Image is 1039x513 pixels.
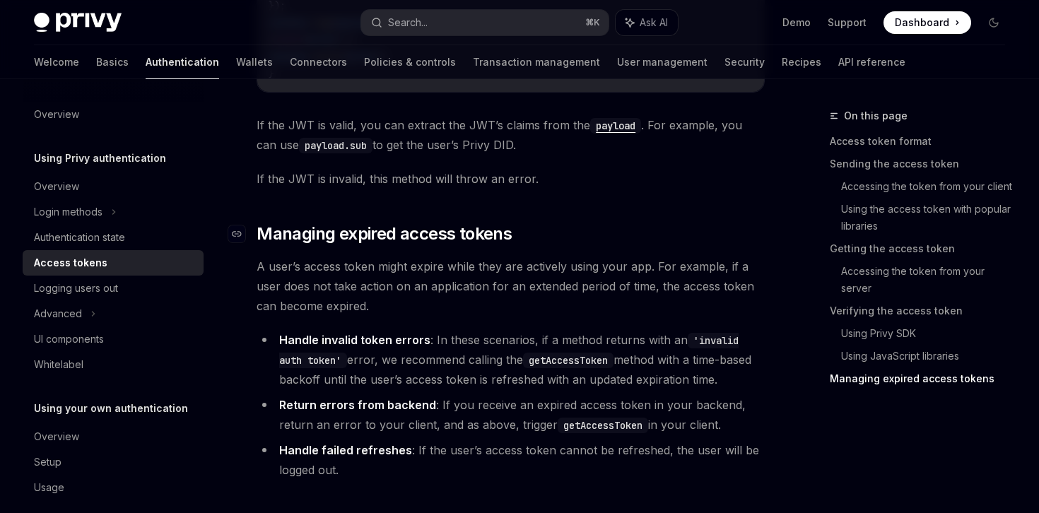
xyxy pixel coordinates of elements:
[299,138,372,153] code: payload.sub
[34,150,166,167] h5: Using Privy authentication
[617,45,708,79] a: User management
[257,330,765,389] li: : In these scenarios, if a method returns with an error, we recommend calling the method with a t...
[34,356,83,373] div: Whitelabel
[473,45,600,79] a: Transaction management
[724,45,765,79] a: Security
[34,400,188,417] h5: Using your own authentication
[23,326,204,352] a: UI components
[841,322,1016,345] a: Using Privy SDK
[23,174,204,199] a: Overview
[23,225,204,250] a: Authentication state
[34,454,61,471] div: Setup
[257,223,512,245] span: Managing expired access tokens
[257,169,765,189] span: If the JWT is invalid, this method will throw an error.
[257,256,765,316] span: A user’s access token might expire while they are actively using your app. For example, if a user...
[34,229,125,246] div: Authentication state
[830,367,1016,390] a: Managing expired access tokens
[364,45,456,79] a: Policies & controls
[23,102,204,127] a: Overview
[34,479,64,496] div: Usage
[34,204,102,220] div: Login methods
[585,17,600,28] span: ⌘ K
[23,475,204,500] a: Usage
[895,16,949,30] span: Dashboard
[830,153,1016,175] a: Sending the access token
[279,333,739,368] code: 'invalid auth token'
[257,115,765,155] span: If the JWT is valid, you can extract the JWT’s claims from the . For example, you can use to get ...
[236,45,273,79] a: Wallets
[841,198,1016,237] a: Using the access token with popular libraries
[590,118,641,132] a: payload
[782,16,811,30] a: Demo
[34,178,79,195] div: Overview
[23,276,204,301] a: Logging users out
[279,398,436,412] strong: Return errors from backend
[361,10,608,35] button: Search...⌘K
[34,45,79,79] a: Welcome
[279,333,430,347] strong: Handle invalid token errors
[884,11,971,34] a: Dashboard
[841,260,1016,300] a: Accessing the token from your server
[228,223,257,245] a: Navigate to header
[830,300,1016,322] a: Verifying the access token
[558,418,648,433] code: getAccessToken
[269,67,274,80] span: }
[590,118,641,134] code: payload
[23,449,204,475] a: Setup
[838,45,905,79] a: API reference
[523,353,614,368] code: getAccessToken
[34,254,107,271] div: Access tokens
[23,424,204,449] a: Overview
[34,280,118,297] div: Logging users out
[616,10,678,35] button: Ask AI
[982,11,1005,34] button: Toggle dark mode
[23,250,204,276] a: Access tokens
[830,237,1016,260] a: Getting the access token
[34,305,82,322] div: Advanced
[388,14,428,31] div: Search...
[34,428,79,445] div: Overview
[640,16,668,30] span: Ask AI
[290,45,347,79] a: Connectors
[828,16,867,30] a: Support
[257,440,765,480] li: : If the user’s access token cannot be refreshed, the user will be logged out.
[34,331,104,348] div: UI components
[844,107,908,124] span: On this page
[23,352,204,377] a: Whitelabel
[841,175,1016,198] a: Accessing the token from your client
[782,45,821,79] a: Recipes
[257,395,765,435] li: : If you receive an expired access token in your backend, return an error to your client, and as ...
[34,13,122,33] img: dark logo
[830,130,1016,153] a: Access token format
[146,45,219,79] a: Authentication
[96,45,129,79] a: Basics
[279,443,412,457] strong: Handle failed refreshes
[34,106,79,123] div: Overview
[841,345,1016,367] a: Using JavaScript libraries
